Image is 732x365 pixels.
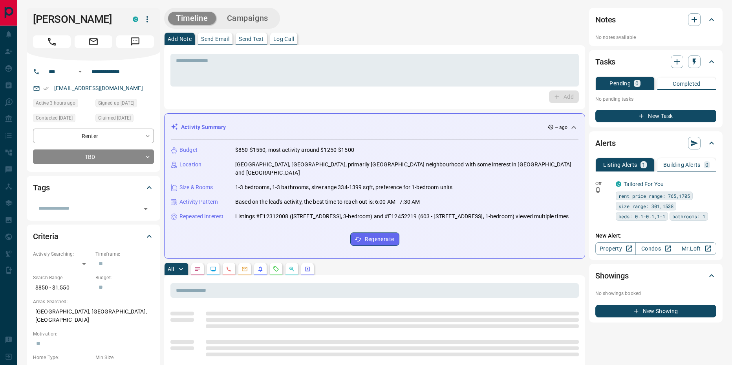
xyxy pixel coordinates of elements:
div: Fri Oct 10 2025 [33,114,91,125]
p: $850-$1550, most activity around $1250-$1500 [235,146,354,154]
p: Pending [609,81,631,86]
div: condos.ca [616,181,621,187]
p: Actively Searching: [33,251,91,258]
div: Activity Summary-- ago [171,120,578,135]
span: bathrooms: 1 [672,212,705,220]
button: Open [140,203,151,214]
svg: Lead Browsing Activity [210,266,216,272]
p: New Alert: [595,232,716,240]
p: Based on the lead's activity, the best time to reach out is: 6:00 AM - 7:30 AM [235,198,420,206]
p: [GEOGRAPHIC_DATA], [GEOGRAPHIC_DATA], primarily [GEOGRAPHIC_DATA] neighbourhood with some interes... [235,160,578,177]
div: Tasks [595,52,716,71]
p: Size & Rooms [179,183,213,192]
div: Renter [33,129,154,143]
p: Listings #E12312008 ([STREET_ADDRESS], 3-bedroom) and #E12452219 (603 - [STREET_ADDRESS], 1-bedro... [235,212,569,221]
a: [EMAIL_ADDRESS][DOMAIN_NAME] [54,85,143,91]
p: Budget: [95,274,154,281]
a: Condos [635,242,676,255]
h2: Notes [595,13,616,26]
p: No showings booked [595,290,716,297]
button: New Showing [595,305,716,317]
p: All [168,266,174,272]
div: Tags [33,178,154,197]
svg: Opportunities [289,266,295,272]
div: Fri Oct 10 2025 [95,99,154,110]
p: Add Note [168,36,192,42]
p: Send Email [201,36,229,42]
button: Open [75,67,85,76]
svg: Calls [226,266,232,272]
span: Call [33,35,71,48]
p: 0 [635,81,639,86]
p: Budget [179,146,198,154]
p: Off [595,180,611,187]
a: Mr.Loft [676,242,716,255]
p: Building Alerts [663,162,701,168]
h2: Tasks [595,55,615,68]
h2: Tags [33,181,49,194]
p: $850 - $1,550 [33,281,91,294]
span: Signed up [DATE] [98,99,134,107]
div: condos.ca [133,17,138,22]
p: Timeframe: [95,251,154,258]
svg: Listing Alerts [257,266,264,272]
div: Alerts [595,134,716,153]
span: Claimed [DATE] [98,114,131,122]
svg: Email Verified [43,86,49,91]
p: -- ago [555,124,567,131]
svg: Notes [194,266,201,272]
p: No notes available [595,34,716,41]
p: Activity Summary [181,123,226,131]
div: Criteria [33,227,154,246]
div: Wed Oct 15 2025 [33,99,91,110]
svg: Requests [273,266,279,272]
p: Search Range: [33,274,91,281]
p: Completed [673,81,701,87]
p: Motivation: [33,330,154,337]
div: Notes [595,10,716,29]
button: Campaigns [219,12,276,25]
a: Property [595,242,636,255]
div: Fri Oct 10 2025 [95,114,154,125]
p: Log Call [273,36,294,42]
div: Showings [595,266,716,285]
p: Home Type: [33,354,91,361]
p: 1-3 bedrooms, 1-3 bathrooms, size range 334-1399 sqft, preference for 1-bedroom units [235,183,452,192]
div: TBD [33,149,154,164]
h1: [PERSON_NAME] [33,13,121,26]
h2: Criteria [33,230,59,243]
span: Active 3 hours ago [36,99,75,107]
p: Areas Searched: [33,298,154,305]
p: Min Size: [95,354,154,361]
p: [GEOGRAPHIC_DATA], [GEOGRAPHIC_DATA], [GEOGRAPHIC_DATA] [33,305,154,326]
span: size range: 301,1538 [619,202,673,210]
p: Repeated Interest [179,212,223,221]
p: 1 [642,162,645,168]
p: 0 [705,162,708,168]
span: rent price range: 765,1705 [619,192,690,200]
span: beds: 0.1-0.1,1-1 [619,212,665,220]
svg: Agent Actions [304,266,311,272]
h2: Showings [595,269,629,282]
h2: Alerts [595,137,616,149]
p: No pending tasks [595,93,716,105]
p: Listing Alerts [603,162,637,168]
p: Activity Pattern [179,198,218,206]
svg: Push Notification Only [595,187,601,193]
svg: Emails [242,266,248,272]
span: Contacted [DATE] [36,114,73,122]
button: New Task [595,110,716,122]
span: Message [116,35,154,48]
p: Send Text [239,36,264,42]
button: Timeline [168,12,216,25]
button: Regenerate [350,232,399,246]
p: Location [179,160,201,169]
span: Email [75,35,112,48]
a: Tailored For You [624,181,664,187]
